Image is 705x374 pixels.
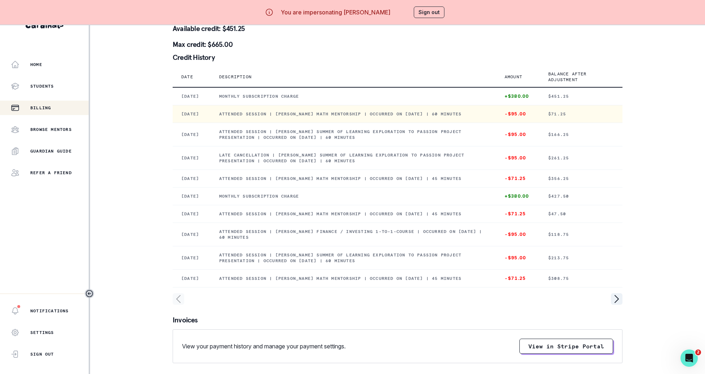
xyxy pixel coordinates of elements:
[181,255,202,261] p: [DATE]
[30,148,72,154] p: Guardian Guide
[181,93,202,99] p: [DATE]
[505,111,531,117] p: -$95.00
[281,8,390,17] p: You are impersonating [PERSON_NAME]
[219,193,487,199] p: Monthly subscription charge
[219,211,487,217] p: Attended session | [PERSON_NAME] Math Mentorship | Occurred on [DATE] | 45 minutes
[30,170,72,176] p: Refer a friend
[181,276,202,281] p: [DATE]
[548,93,614,99] p: $451.25
[548,132,614,137] p: $166.25
[505,74,522,80] p: Amount
[219,152,487,164] p: Late cancellation | [PERSON_NAME] Summer of Learning Exploration to Passion Project Presentation ...
[505,132,531,137] p: -$95.00
[173,293,184,305] svg: page left
[30,105,51,111] p: Billing
[181,132,202,137] p: [DATE]
[182,342,346,351] p: View your payment history and manage your payment settings.
[680,349,698,367] iframe: Intercom live chat
[219,74,252,80] p: Description
[505,232,531,237] p: -$95.00
[695,349,701,355] span: 2
[219,276,487,281] p: Attended session | [PERSON_NAME] Math Mentorship | Occurred on [DATE] | 45 minutes
[548,155,614,161] p: $261.25
[505,211,531,217] p: -$71.25
[181,111,202,117] p: [DATE]
[219,111,487,117] p: Attended session | [PERSON_NAME] Math Mentorship | Occurred on [DATE] | 60 minutes
[505,255,531,261] p: -$95.00
[219,252,487,264] p: Attended session | [PERSON_NAME] Summer of Learning Exploration to Passion Project Presentation |...
[548,193,614,199] p: $427.50
[548,111,614,117] p: $71.25
[611,293,622,305] svg: page right
[173,41,622,48] p: Max credit: $665.00
[181,232,202,237] p: [DATE]
[30,308,69,314] p: Notifications
[219,129,487,140] p: Attended session | [PERSON_NAME] Summer of Learning Exploration to Passion Project Presentation |...
[505,193,531,199] p: +$380.00
[30,330,54,335] p: Settings
[173,316,622,324] p: Invoices
[219,176,487,181] p: Attended session | [PERSON_NAME] Math Mentorship | Occurred on [DATE] | 45 minutes
[505,276,531,281] p: -$71.25
[548,71,605,83] p: Balance after adjustment
[85,289,94,298] button: Toggle sidebar
[548,211,614,217] p: $47.50
[181,193,202,199] p: [DATE]
[173,54,622,61] p: Credit History
[181,74,193,80] p: Date
[519,339,613,354] button: View in Stripe Portal
[548,232,614,237] p: $118.75
[181,176,202,181] p: [DATE]
[181,211,202,217] p: [DATE]
[30,62,42,67] p: Home
[219,229,487,240] p: Attended session | [PERSON_NAME] Finance / Investing 1-to-1-course | Occurred on [DATE] | 60 minutes
[181,155,202,161] p: [DATE]
[548,255,614,261] p: $213.75
[548,176,614,181] p: $356.25
[30,127,72,132] p: Browse Mentors
[505,155,531,161] p: -$95.00
[505,93,531,99] p: +$380.00
[414,6,444,18] button: Sign out
[219,93,487,99] p: Monthly subscription charge
[30,351,54,357] p: Sign Out
[548,276,614,281] p: $308.75
[30,83,54,89] p: Students
[505,176,531,181] p: -$71.25
[173,25,622,32] p: Available credit: $451.25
